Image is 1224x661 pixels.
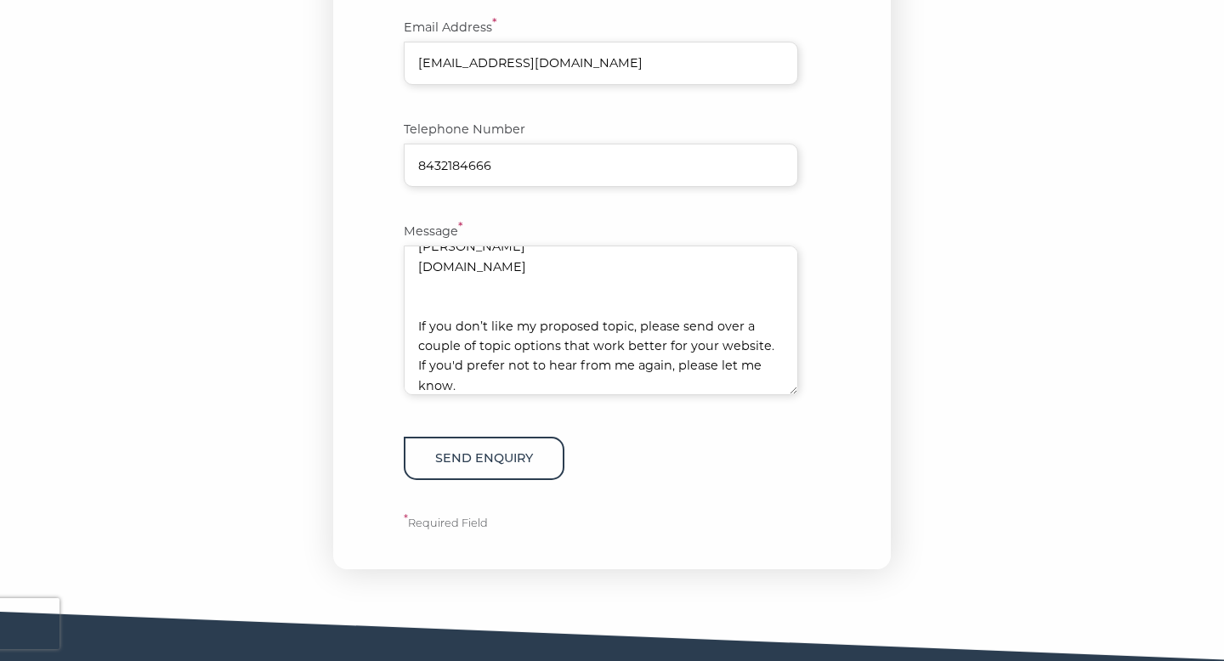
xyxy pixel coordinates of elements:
[404,437,564,480] button: Send enquiry
[404,42,798,85] input: Enter your Email Address
[404,120,531,139] label: Telephone Number
[404,18,531,37] label: Email Address
[404,515,820,533] p: Required Field
[404,144,798,187] input: Enter your Telephone Number
[404,222,531,241] label: Message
